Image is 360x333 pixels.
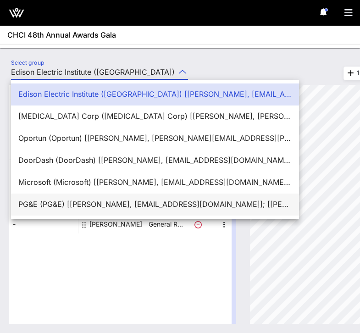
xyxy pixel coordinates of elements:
div: - [9,215,78,233]
div: 319 • 3 [9,197,78,215]
div: Chelsea Cruz [89,215,142,233]
div: 319 • 2 [9,178,78,197]
span: CHCI 48th Annual Awards Gala [7,29,116,40]
div: [MEDICAL_DATA] Corp ([MEDICAL_DATA] Corp) [[PERSON_NAME], [PERSON_NAME][EMAIL_ADDRESS][PERSON_NAM... [18,112,292,121]
span: Table, Seat [9,147,78,156]
div: Edison Electric Institute ([GEOGRAPHIC_DATA]) [[PERSON_NAME], [EMAIL_ADDRESS][DOMAIN_NAME]]; [[PE... [18,90,292,99]
div: PG&E (PG&E) [[PERSON_NAME], [EMAIL_ADDRESS][DOMAIN_NAME]]; [[PERSON_NAME], [PERSON_NAME][EMAIL_AD... [18,200,292,209]
p: General R… [147,215,184,233]
div: Microsoft (Microsoft) [[PERSON_NAME], [EMAIL_ADDRESS][DOMAIN_NAME]]; [[PERSON_NAME], [EMAIL_ADDRE... [18,178,292,187]
label: Select group [11,59,44,66]
div: Oportun (Oportun) [[PERSON_NAME], [PERSON_NAME][EMAIL_ADDRESS][PERSON_NAME][DOMAIN_NAME]]; [[PERS... [18,134,292,143]
div: 319 • 1 [9,160,78,178]
div: DoorDash (DoorDash) [[PERSON_NAME], [EMAIL_ADDRESS][DOMAIN_NAME]]; [[PERSON_NAME], [PERSON_NAME][... [18,156,292,165]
